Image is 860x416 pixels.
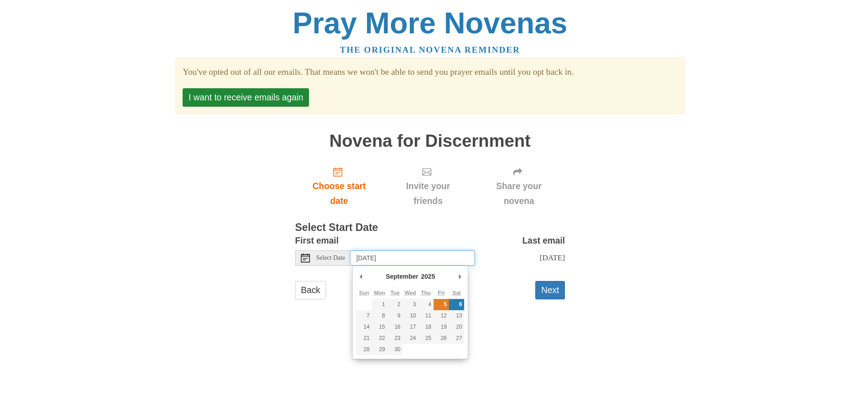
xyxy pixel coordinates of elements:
[183,88,309,107] button: I want to receive emails again
[434,310,449,321] button: 12
[183,65,677,80] section: You've opted out of all our emails. That means we won't be able to send you prayer emails until y...
[403,333,418,344] button: 24
[452,290,461,296] abbr: Saturday
[403,299,418,310] button: 3
[356,321,372,333] button: 14
[372,310,387,321] button: 8
[356,270,365,283] button: Previous Month
[449,310,464,321] button: 13
[387,344,403,355] button: 30
[522,233,565,248] label: Last email
[418,310,434,321] button: 11
[405,290,416,296] abbr: Wednesday
[438,290,444,296] abbr: Friday
[316,255,345,261] span: Select Date
[434,333,449,344] button: 26
[356,333,372,344] button: 21
[372,333,387,344] button: 22
[535,281,565,299] button: Next
[383,159,473,213] div: Click "Next" to confirm your start date first.
[372,344,387,355] button: 29
[356,310,372,321] button: 7
[374,290,385,296] abbr: Monday
[418,321,434,333] button: 18
[403,310,418,321] button: 10
[418,333,434,344] button: 25
[351,250,475,266] input: Use the arrow keys to pick a date
[434,299,449,310] button: 5
[356,344,372,355] button: 28
[434,321,449,333] button: 19
[295,131,565,151] h1: Novena for Discernment
[449,321,464,333] button: 20
[418,299,434,310] button: 4
[295,281,326,299] a: Back
[387,299,403,310] button: 2
[482,179,556,208] span: Share your novena
[387,310,403,321] button: 9
[372,299,387,310] button: 1
[295,159,383,213] a: Choose start date
[403,321,418,333] button: 17
[455,270,464,283] button: Next Month
[295,222,565,234] h3: Select Start Date
[390,290,399,296] abbr: Tuesday
[392,179,464,208] span: Invite your friends
[293,6,568,40] a: Pray More Novenas
[372,321,387,333] button: 15
[473,159,565,213] div: Click "Next" to confirm your start date first.
[387,321,403,333] button: 16
[421,290,431,296] abbr: Thursday
[385,270,420,283] div: September
[387,333,403,344] button: 23
[420,270,436,283] div: 2025
[449,299,464,310] button: 6
[340,45,520,54] a: The original novena reminder
[449,333,464,344] button: 27
[304,179,374,208] span: Choose start date
[540,253,565,262] span: [DATE]
[295,233,339,248] label: First email
[359,290,369,296] abbr: Sunday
